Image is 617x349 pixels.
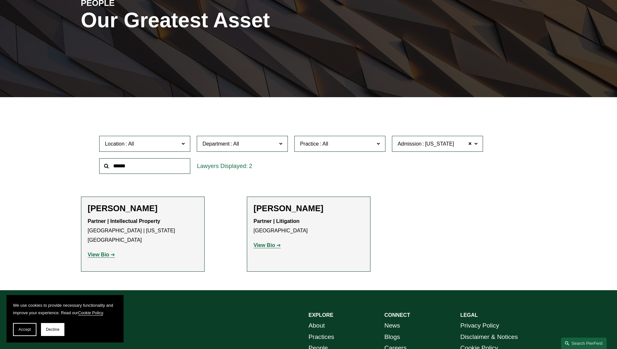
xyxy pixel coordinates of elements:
strong: CONNECT [384,312,410,318]
button: Decline [41,323,64,336]
span: [US_STATE] [425,140,454,148]
a: Disclaimer & Notices [460,331,518,343]
strong: EXPLORE [309,312,333,318]
a: Cookie Policy [78,310,103,315]
span: 2 [249,163,252,169]
a: Practices [309,331,334,343]
section: Cookie banner [7,295,124,343]
span: Practice [300,141,319,147]
span: Location [105,141,125,147]
span: Accept [19,327,31,332]
p: [GEOGRAPHIC_DATA] [254,217,364,236]
button: Accept [13,323,36,336]
a: View Bio [88,252,115,257]
a: About [309,320,325,331]
h1: Our Greatest Asset [81,8,384,32]
span: Decline [46,327,60,332]
span: Admission [397,141,422,147]
a: News [384,320,400,331]
p: [GEOGRAPHIC_DATA] | [US_STATE][GEOGRAPHIC_DATA] [88,217,198,245]
p: We use cookies to provide necessary functionality and improve your experience. Read our . [13,302,117,317]
a: View Bio [254,242,281,248]
strong: LEGAL [460,312,478,318]
h2: [PERSON_NAME] [88,203,198,213]
strong: Partner | Intellectual Property [88,218,160,224]
span: Department [202,141,230,147]
a: Blogs [384,331,400,343]
h2: [PERSON_NAME] [254,203,364,213]
a: Search this site [561,338,607,349]
a: Privacy Policy [460,320,499,331]
strong: Partner | Litigation [254,218,300,224]
strong: View Bio [254,242,275,248]
strong: View Bio [88,252,109,257]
